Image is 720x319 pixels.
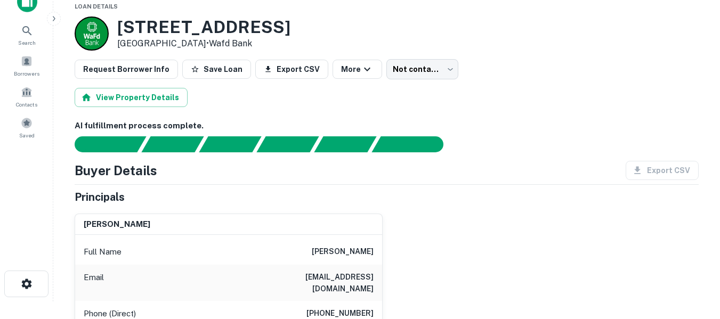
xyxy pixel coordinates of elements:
button: View Property Details [75,88,188,107]
div: Sending borrower request to AI... [62,136,142,152]
iframe: Chat Widget [667,234,720,285]
p: Email [84,271,104,295]
button: Request Borrower Info [75,60,178,79]
span: Saved [19,131,35,140]
a: Wafd Bank [209,38,252,48]
div: Your request is received and processing... [141,136,204,152]
div: Principals found, AI now looking for contact information... [256,136,319,152]
a: Borrowers [3,51,50,80]
div: AI fulfillment process complete. [372,136,456,152]
span: Search [18,38,36,47]
h5: Principals [75,189,125,205]
h6: AI fulfillment process complete. [75,120,699,132]
span: Borrowers [14,69,39,78]
span: Loan Details [75,3,118,10]
h3: [STREET_ADDRESS] [117,17,290,37]
a: Search [3,20,50,49]
h6: [PERSON_NAME] [84,218,150,231]
a: Saved [3,113,50,142]
span: Contacts [16,100,37,109]
p: Full Name [84,246,122,258]
div: Principals found, still searching for contact information. This may take time... [314,136,376,152]
button: Save Loan [182,60,251,79]
div: Not contacted [386,59,458,79]
h4: Buyer Details [75,161,157,180]
p: [GEOGRAPHIC_DATA] • [117,37,290,50]
h6: [EMAIL_ADDRESS][DOMAIN_NAME] [246,271,374,295]
h6: [PERSON_NAME] [312,246,374,258]
a: Contacts [3,82,50,111]
button: Export CSV [255,60,328,79]
div: Documents found, AI parsing details... [199,136,261,152]
button: More [333,60,382,79]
